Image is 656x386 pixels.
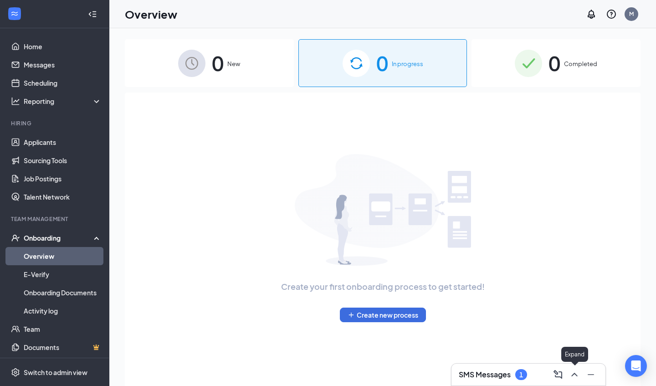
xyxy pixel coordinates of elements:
[11,233,20,242] svg: UserCheck
[606,9,617,20] svg: QuestionInfo
[551,367,565,382] button: ComposeMessage
[519,371,523,379] div: 1
[569,369,580,380] svg: ChevronUp
[24,133,102,151] a: Applicants
[24,56,102,74] a: Messages
[553,369,564,380] svg: ComposeMessage
[24,283,102,302] a: Onboarding Documents
[24,302,102,320] a: Activity log
[586,9,597,20] svg: Notifications
[24,151,102,170] a: Sourcing Tools
[24,338,102,356] a: DocumentsCrown
[561,347,588,362] div: Expand
[24,265,102,283] a: E-Verify
[584,367,598,382] button: Minimize
[281,280,485,293] span: Create your first onboarding process to get started!
[585,369,596,380] svg: Minimize
[24,247,102,265] a: Overview
[24,188,102,206] a: Talent Network
[24,97,102,106] div: Reporting
[227,59,240,68] span: New
[340,308,426,322] button: PlusCreate new process
[24,368,87,377] div: Switch to admin view
[625,355,647,377] div: Open Intercom Messenger
[564,59,597,68] span: Completed
[24,170,102,188] a: Job Postings
[348,311,355,319] svg: Plus
[11,215,100,223] div: Team Management
[567,367,582,382] button: ChevronUp
[88,10,97,19] svg: Collapse
[548,47,560,79] span: 0
[24,320,102,338] a: Team
[629,10,634,18] div: M
[24,74,102,92] a: Scheduling
[125,6,177,22] h1: Overview
[392,59,423,68] span: In progress
[459,370,511,380] h3: SMS Messages
[24,37,102,56] a: Home
[10,9,19,18] svg: WorkstreamLogo
[11,97,20,106] svg: Analysis
[24,356,102,375] a: SurveysCrown
[376,47,388,79] span: 0
[11,119,100,127] div: Hiring
[24,233,94,242] div: Onboarding
[11,368,20,377] svg: Settings
[212,47,224,79] span: 0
